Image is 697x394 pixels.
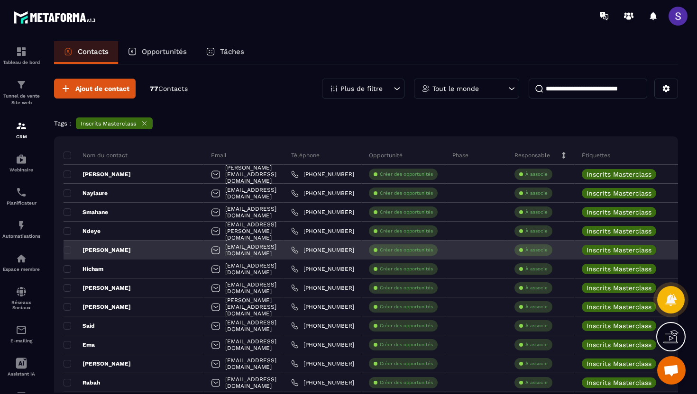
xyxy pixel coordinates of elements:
[2,279,40,317] a: social-networksocial-networkRéseaux Sociaux
[380,190,433,197] p: Créer des opportunités
[64,208,108,216] p: Smahane
[587,190,651,197] p: Inscrits Masterclass
[64,341,95,349] p: Ema
[452,152,468,159] p: Phase
[291,189,354,197] a: [PHONE_NUMBER]
[291,341,354,349] a: [PHONE_NUMBER]
[64,227,101,235] p: Ndeye
[432,85,479,92] p: Tout le monde
[525,209,548,215] p: À associe
[81,120,136,127] p: Inscrits Masterclass
[16,324,27,336] img: email
[196,41,254,64] a: Tâches
[587,285,651,291] p: Inscrits Masterclass
[220,47,244,56] p: Tâches
[2,146,40,179] a: automationsautomationsWebinaire
[587,341,651,348] p: Inscrits Masterclass
[291,265,354,273] a: [PHONE_NUMBER]
[64,265,103,273] p: Hicham
[118,41,196,64] a: Opportunités
[2,267,40,272] p: Espace membre
[64,152,128,159] p: Nom du contact
[291,322,354,330] a: [PHONE_NUMBER]
[291,170,354,178] a: [PHONE_NUMBER]
[2,338,40,343] p: E-mailing
[64,322,95,330] p: Said
[64,284,131,292] p: [PERSON_NAME]
[54,79,136,98] button: Ajout de contact
[525,379,548,386] p: À associe
[54,120,71,127] p: Tags :
[75,84,129,93] span: Ajout de contact
[291,227,354,235] a: [PHONE_NUMBER]
[78,47,109,56] p: Contacts
[2,134,40,139] p: CRM
[291,303,354,311] a: [PHONE_NUMBER]
[2,72,40,113] a: formationformationTunnel de vente Site web
[291,152,320,159] p: Téléphone
[587,209,651,215] p: Inscrits Masterclass
[291,246,354,254] a: [PHONE_NUMBER]
[16,220,27,231] img: automations
[525,285,548,291] p: À associe
[525,360,548,367] p: À associe
[369,152,403,159] p: Opportunité
[150,84,188,93] p: 77
[16,120,27,132] img: formation
[2,113,40,146] a: formationformationCRM
[16,46,27,57] img: formation
[587,360,651,367] p: Inscrits Masterclass
[380,379,433,386] p: Créer des opportunités
[2,167,40,172] p: Webinaire
[13,9,99,26] img: logo
[380,304,433,310] p: Créer des opportunités
[587,266,651,272] p: Inscrits Masterclass
[587,379,651,386] p: Inscrits Masterclass
[16,79,27,90] img: formation
[587,304,651,310] p: Inscrits Masterclass
[291,284,354,292] a: [PHONE_NUMBER]
[2,371,40,376] p: Assistant IA
[2,246,40,279] a: automationsautomationsEspace membre
[525,228,548,234] p: À associe
[64,246,131,254] p: [PERSON_NAME]
[291,360,354,367] a: [PHONE_NUMBER]
[380,322,433,329] p: Créer des opportunités
[657,356,686,385] div: Ouvrir le chat
[380,228,433,234] p: Créer des opportunités
[380,247,433,253] p: Créer des opportunités
[525,171,548,178] p: À associe
[2,317,40,350] a: emailemailE-mailing
[2,350,40,384] a: Assistant IA
[291,208,354,216] a: [PHONE_NUMBER]
[64,379,100,386] p: Rabah
[2,93,40,106] p: Tunnel de vente Site web
[380,266,433,272] p: Créer des opportunités
[64,303,131,311] p: [PERSON_NAME]
[525,190,548,197] p: À associe
[54,41,118,64] a: Contacts
[582,152,610,159] p: Étiquettes
[587,247,651,253] p: Inscrits Masterclass
[2,179,40,213] a: schedulerschedulerPlanificateur
[525,341,548,348] p: À associe
[525,266,548,272] p: À associe
[2,200,40,206] p: Planificateur
[16,153,27,165] img: automations
[16,253,27,264] img: automations
[2,233,40,239] p: Automatisations
[587,228,651,234] p: Inscrits Masterclass
[158,85,188,92] span: Contacts
[525,247,548,253] p: À associe
[380,209,433,215] p: Créer des opportunités
[64,170,131,178] p: [PERSON_NAME]
[525,322,548,329] p: À associe
[16,187,27,198] img: scheduler
[514,152,550,159] p: Responsable
[2,39,40,72] a: formationformationTableau de bord
[2,213,40,246] a: automationsautomationsAutomatisations
[64,360,131,367] p: [PERSON_NAME]
[525,304,548,310] p: À associe
[380,171,433,178] p: Créer des opportunités
[380,285,433,291] p: Créer des opportunités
